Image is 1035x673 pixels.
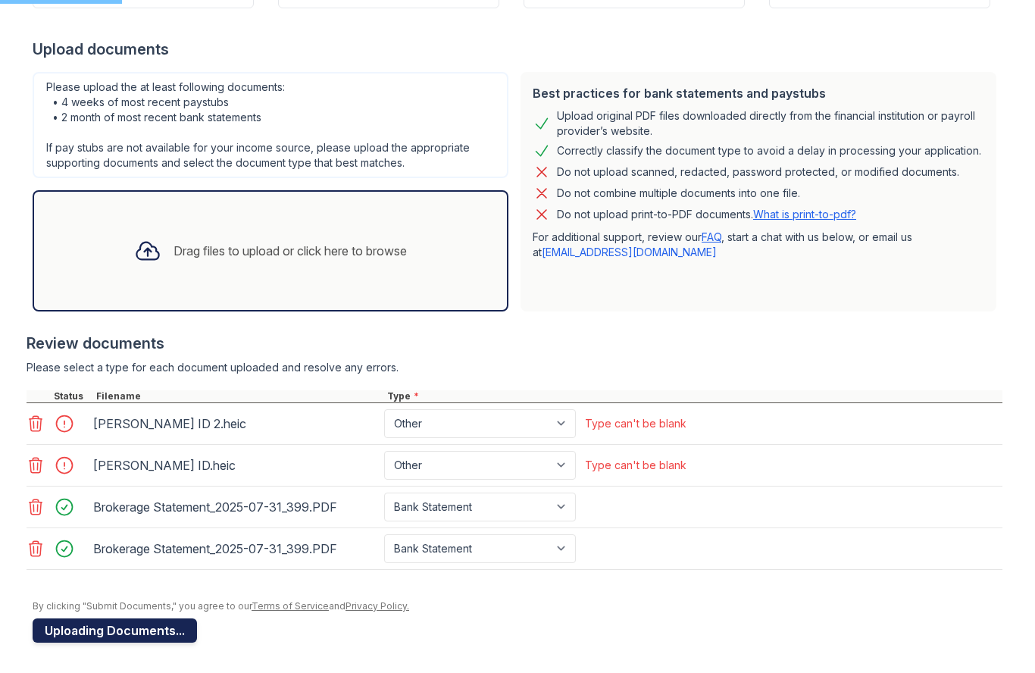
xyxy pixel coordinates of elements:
[33,618,197,643] button: Uploading Documents...
[93,412,378,436] div: [PERSON_NAME] ID 2.heic
[557,142,981,160] div: Correctly classify the document type to avoid a delay in processing your application.
[27,333,1002,354] div: Review documents
[93,495,378,519] div: Brokerage Statement_2025-07-31_399.PDF
[252,600,329,612] a: Terms of Service
[33,600,1002,612] div: By clicking "Submit Documents," you agree to our and
[542,246,717,258] a: [EMAIL_ADDRESS][DOMAIN_NAME]
[93,453,378,477] div: [PERSON_NAME] ID.heic
[93,390,384,402] div: Filename
[33,39,1002,60] div: Upload documents
[702,230,721,243] a: FAQ
[533,84,984,102] div: Best practices for bank statements and paystubs
[557,108,984,139] div: Upload original PDF files downloaded directly from the financial institution or payroll provider’...
[93,537,378,561] div: Brokerage Statement_2025-07-31_399.PDF
[27,360,1002,375] div: Please select a type for each document uploaded and resolve any errors.
[533,230,984,260] p: For additional support, review our , start a chat with us below, or email us at
[346,600,409,612] a: Privacy Policy.
[174,242,407,260] div: Drag files to upload or click here to browse
[753,208,856,221] a: What is print-to-pdf?
[585,416,686,431] div: Type can't be blank
[33,72,508,178] div: Please upload the at least following documents: • 4 weeks of most recent paystubs • 2 month of mo...
[384,390,1002,402] div: Type
[585,458,686,473] div: Type can't be blank
[557,163,959,181] div: Do not upload scanned, redacted, password protected, or modified documents.
[557,184,800,202] div: Do not combine multiple documents into one file.
[557,207,856,222] p: Do not upload print-to-PDF documents.
[51,390,93,402] div: Status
